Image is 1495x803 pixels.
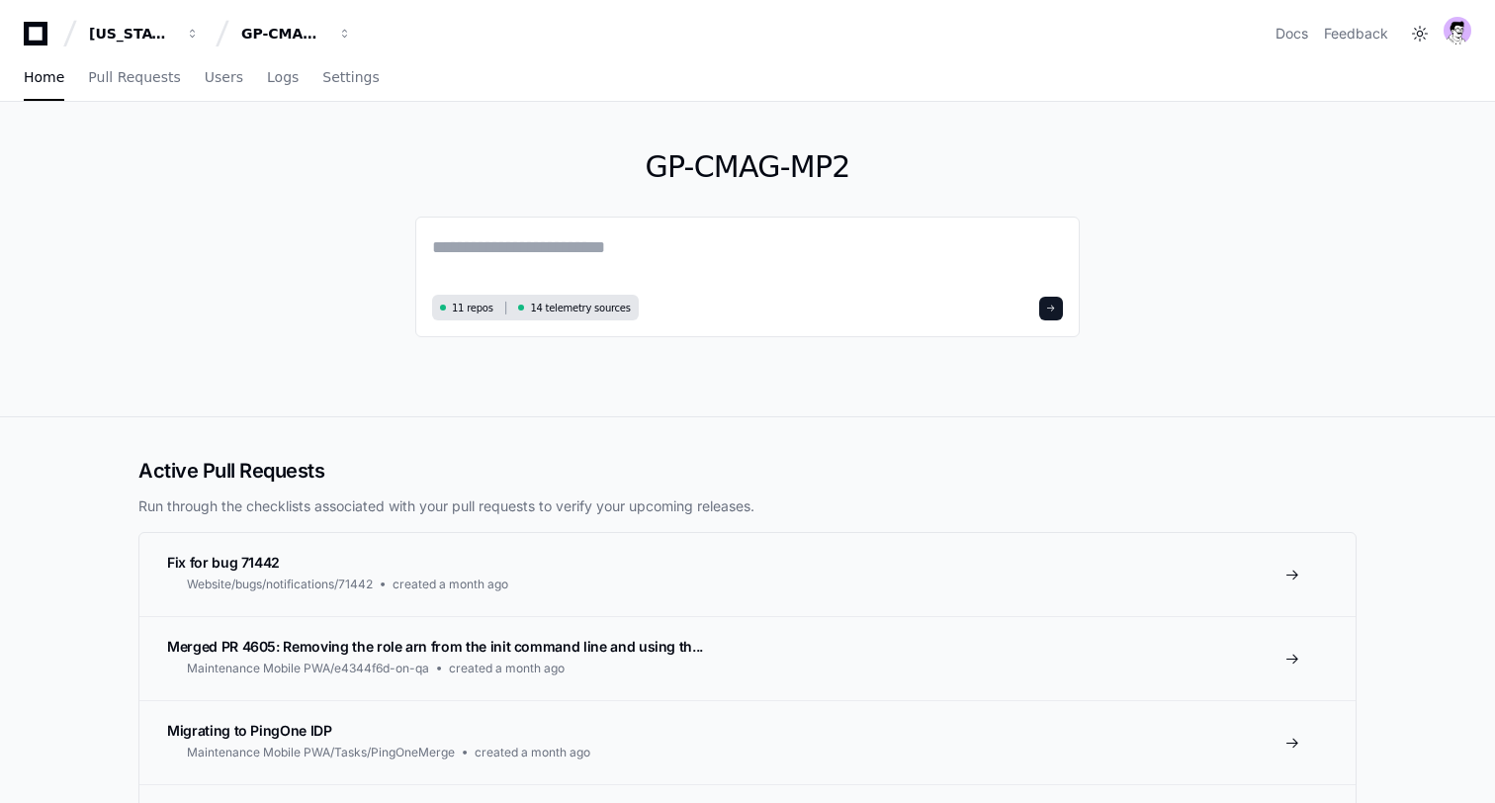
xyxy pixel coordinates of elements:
span: Maintenance Mobile PWA/Tasks/PingOneMerge [187,745,455,760]
button: [US_STATE] Pacific [81,16,208,51]
a: Migrating to PingOne IDPMaintenance Mobile PWA/Tasks/PingOneMergecreated a month ago [139,700,1356,784]
span: Migrating to PingOne IDP [167,722,332,739]
a: Pull Requests [88,55,180,101]
span: 14 telemetry sources [530,301,630,315]
span: created a month ago [449,661,565,676]
button: Feedback [1324,24,1388,44]
span: Maintenance Mobile PWA/e4344f6d-on-qa [187,661,429,676]
span: 11 repos [452,301,493,315]
div: GP-CMAG-MP2 [241,24,326,44]
a: Merged PR 4605: Removing the role arn from the init command line and using th...Maintenance Mobil... [139,616,1356,700]
img: avatar [1444,17,1471,45]
span: created a month ago [393,577,508,592]
div: [US_STATE] Pacific [89,24,174,44]
span: Website/bugs/notifications/71442 [187,577,373,592]
a: Docs [1275,24,1308,44]
h2: Active Pull Requests [138,457,1357,485]
span: Users [205,71,243,83]
a: Logs [267,55,299,101]
span: Fix for bug 71442 [167,554,280,571]
h1: GP-CMAG-MP2 [415,149,1080,185]
a: Fix for bug 71442Website/bugs/notifications/71442created a month ago [139,533,1356,616]
span: Settings [322,71,379,83]
a: Users [205,55,243,101]
span: Home [24,71,64,83]
button: GP-CMAG-MP2 [233,16,360,51]
span: created a month ago [475,745,590,760]
span: Merged PR 4605: Removing the role arn from the init command line and using th... [167,638,703,655]
a: Settings [322,55,379,101]
p: Run through the checklists associated with your pull requests to verify your upcoming releases. [138,496,1357,516]
a: Home [24,55,64,101]
span: Pull Requests [88,71,180,83]
span: Logs [267,71,299,83]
